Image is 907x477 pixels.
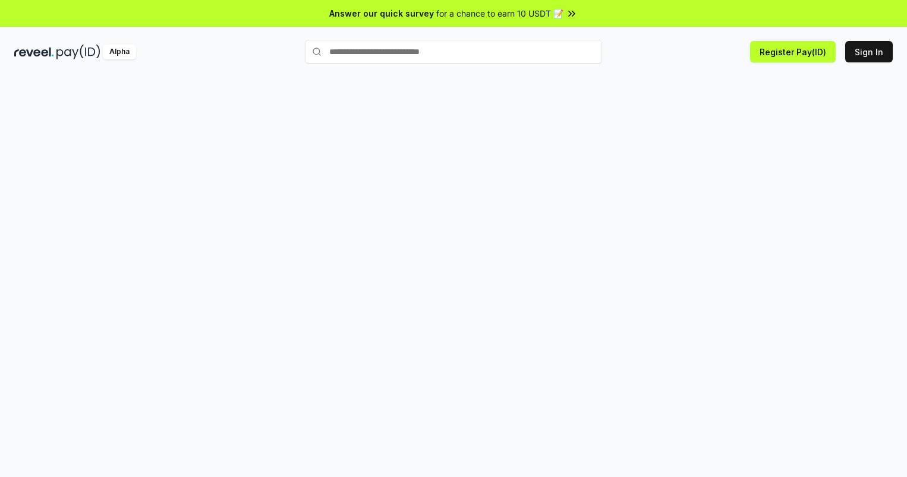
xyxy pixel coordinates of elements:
[56,45,100,59] img: pay_id
[436,7,563,20] span: for a chance to earn 10 USDT 📝
[750,41,836,62] button: Register Pay(ID)
[329,7,434,20] span: Answer our quick survey
[14,45,54,59] img: reveel_dark
[103,45,136,59] div: Alpha
[845,41,893,62] button: Sign In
